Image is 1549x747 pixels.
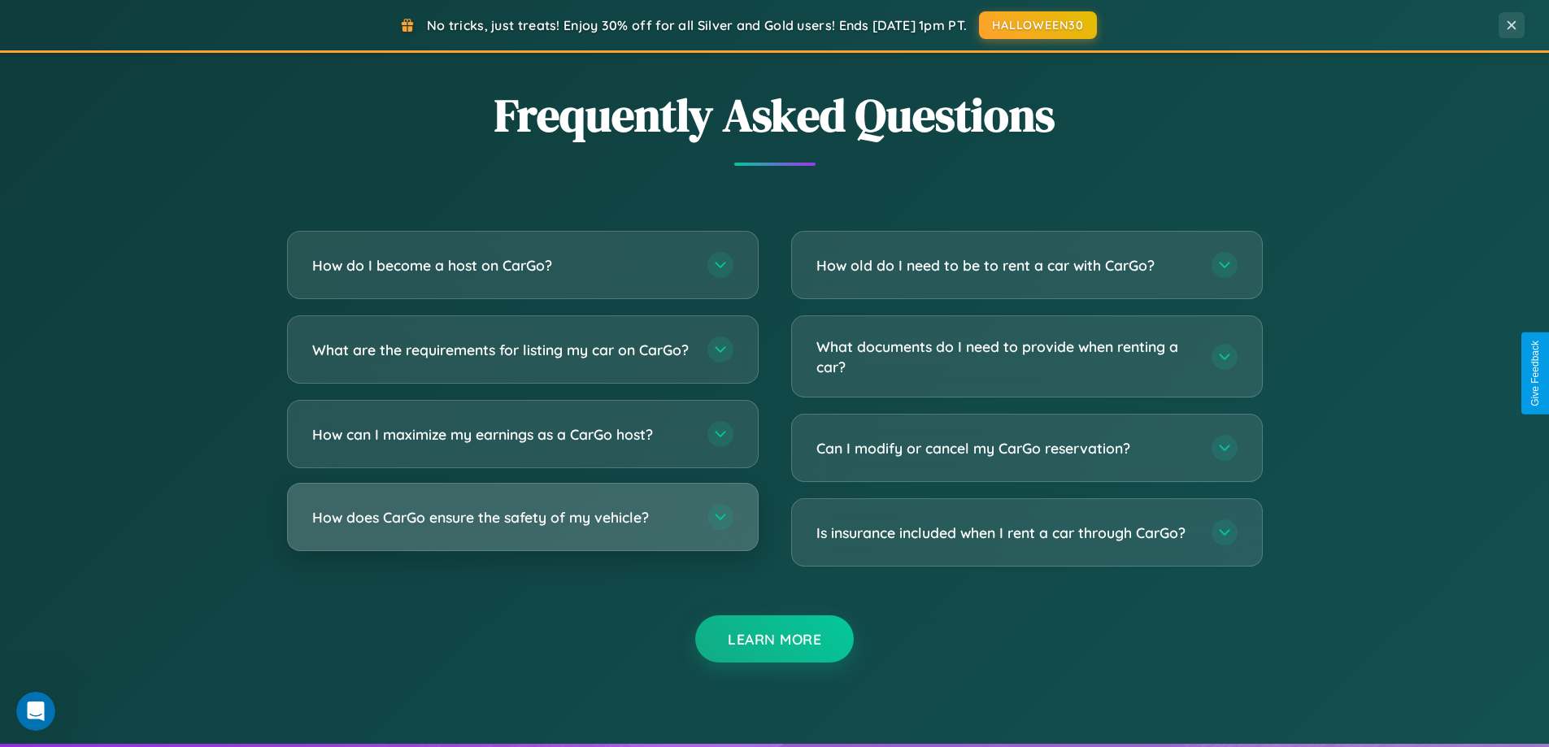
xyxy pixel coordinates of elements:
h2: Frequently Asked Questions [287,84,1263,146]
h3: Is insurance included when I rent a car through CarGo? [816,523,1195,543]
h3: Can I modify or cancel my CarGo reservation? [816,438,1195,458]
h3: What are the requirements for listing my car on CarGo? [312,340,691,360]
span: No tricks, just treats! Enjoy 30% off for all Silver and Gold users! Ends [DATE] 1pm PT. [427,17,967,33]
h3: What documents do I need to provide when renting a car? [816,337,1195,376]
h3: How old do I need to be to rent a car with CarGo? [816,255,1195,276]
iframe: Intercom live chat [16,692,55,731]
div: Give Feedback [1529,341,1541,406]
h3: How does CarGo ensure the safety of my vehicle? [312,507,691,528]
button: Learn More [695,615,854,662]
h3: How can I maximize my earnings as a CarGo host? [312,424,691,445]
button: HALLOWEEN30 [979,11,1097,39]
h3: How do I become a host on CarGo? [312,255,691,276]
